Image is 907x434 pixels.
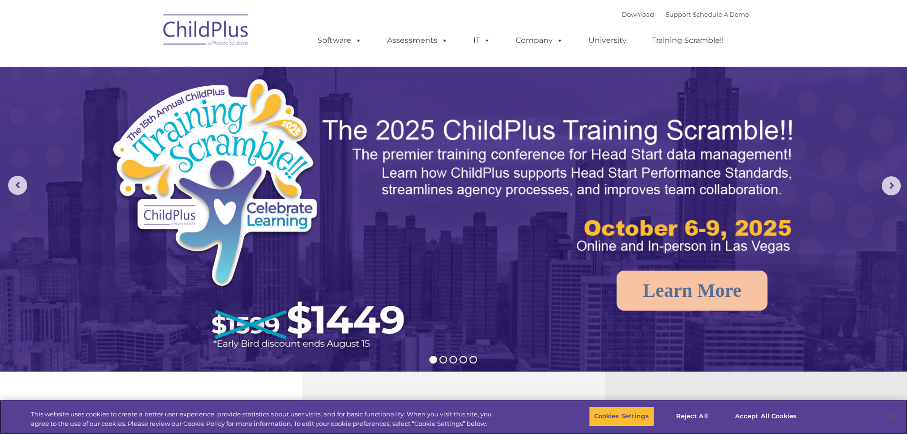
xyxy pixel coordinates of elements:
a: University [579,31,636,50]
span: Phone number [132,102,173,109]
a: Support [666,10,691,18]
a: Assessments [378,31,458,50]
button: Reject All [662,406,722,426]
button: Cookies Settings [589,406,654,426]
button: Accept All Cookies [730,406,802,426]
font: | [622,10,749,18]
div: This website uses cookies to create a better user experience, provide statistics about user visit... [31,410,499,428]
a: Training Scramble!! [642,31,733,50]
img: ChildPlus by Procare Solutions [159,8,254,55]
a: Download [622,10,654,18]
a: Learn More [617,271,767,311]
span: Last name [132,63,161,70]
a: Software [308,31,371,50]
button: Close [881,406,902,427]
a: Company [506,31,573,50]
a: IT [464,31,500,50]
a: Schedule A Demo [693,10,749,18]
